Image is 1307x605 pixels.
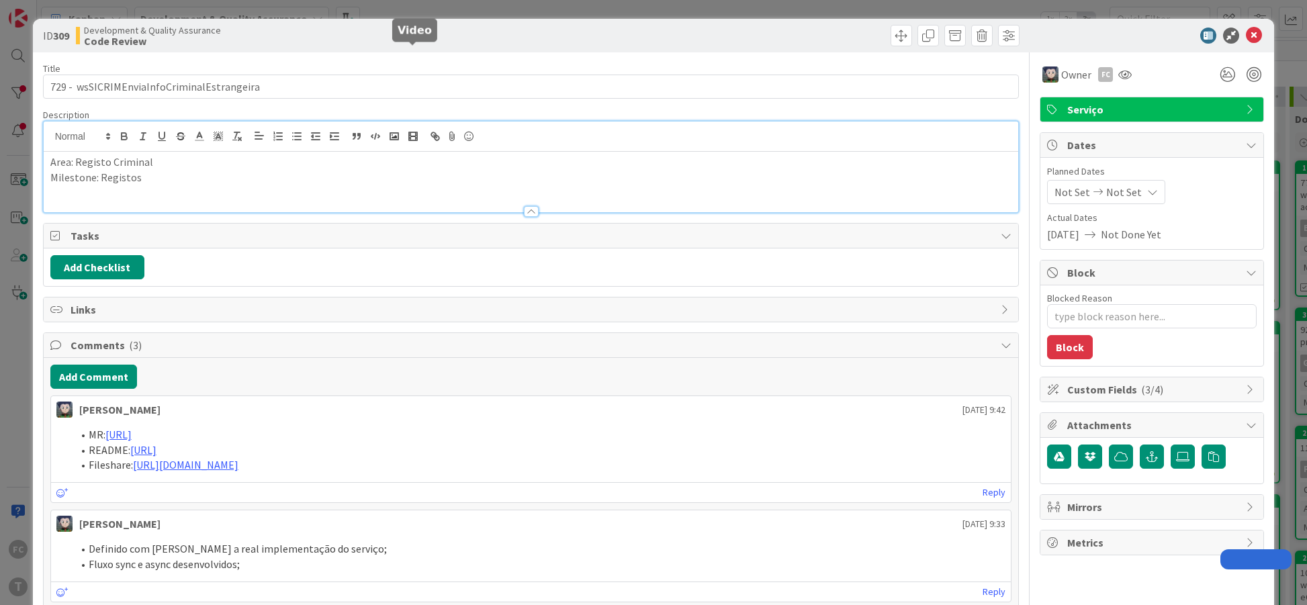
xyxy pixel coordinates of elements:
[1042,66,1058,83] img: LS
[56,402,73,418] img: LS
[71,301,995,318] span: Links
[983,484,1005,501] a: Reply
[50,365,137,389] button: Add Comment
[962,517,1005,531] span: [DATE] 9:33
[133,458,238,471] a: [URL][DOMAIN_NAME]
[50,170,1012,185] p: Milestone: Registos
[962,403,1005,417] span: [DATE] 9:42
[1067,101,1239,118] span: Serviço
[1101,226,1161,242] span: Not Done Yet
[73,457,1006,473] li: Fileshare:
[105,428,132,441] a: [URL]
[398,24,432,36] h5: Video
[1047,292,1112,304] label: Blocked Reason
[1047,165,1257,179] span: Planned Dates
[56,516,73,532] img: LS
[73,443,1006,458] li: README:
[1067,381,1239,398] span: Custom Fields
[983,584,1005,600] a: Reply
[71,228,995,244] span: Tasks
[1067,534,1239,551] span: Metrics
[1067,499,1239,515] span: Mirrors
[84,36,221,46] b: Code Review
[1047,226,1079,242] span: [DATE]
[1067,265,1239,281] span: Block
[71,337,995,353] span: Comments
[73,557,1006,572] li: Fluxo sync e async desenvolvidos;
[73,427,1006,443] li: MR:
[84,25,221,36] span: Development & Quality Assurance
[43,28,69,44] span: ID
[1098,67,1113,82] div: FC
[1106,184,1142,200] span: Not Set
[79,402,161,418] div: [PERSON_NAME]
[79,516,161,532] div: [PERSON_NAME]
[129,338,142,352] span: ( 3 )
[1047,335,1093,359] button: Block
[73,541,1006,557] li: Definido com [PERSON_NAME] a real implementação do serviço;
[50,255,144,279] button: Add Checklist
[1054,184,1090,200] span: Not Set
[130,443,156,457] a: [URL]
[1067,417,1239,433] span: Attachments
[1047,211,1257,225] span: Actual Dates
[1061,66,1091,83] span: Owner
[1067,137,1239,153] span: Dates
[50,154,1012,170] p: Area: Registo Criminal
[53,29,69,42] b: 309
[43,109,89,121] span: Description
[43,62,60,75] label: Title
[43,75,1020,99] input: type card name here...
[1141,383,1163,396] span: ( 3/4 )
